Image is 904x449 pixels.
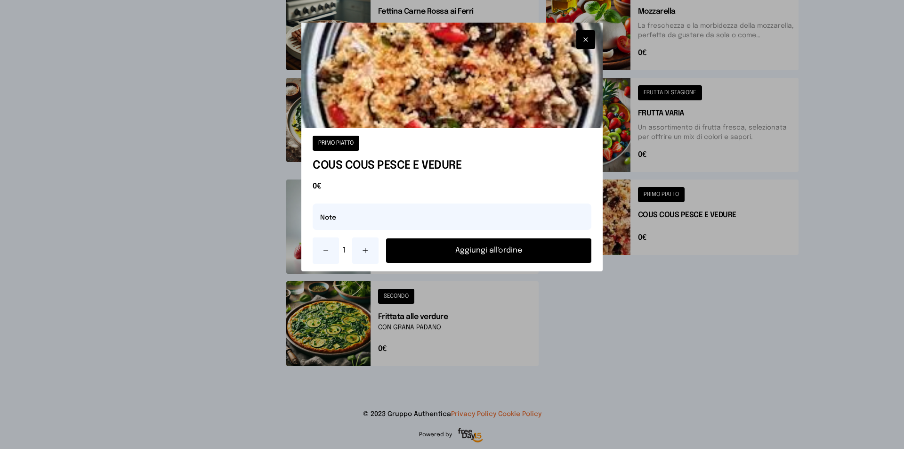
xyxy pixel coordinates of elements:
span: 0€ [313,181,591,192]
h1: COUS COUS PESCE E VEDURE [313,158,591,173]
span: 1 [343,245,348,256]
button: Aggiungi all'ordine [386,238,591,263]
button: PRIMO PIATTO [313,136,359,151]
img: COUS COUS PESCE E VEDURE [301,23,603,128]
